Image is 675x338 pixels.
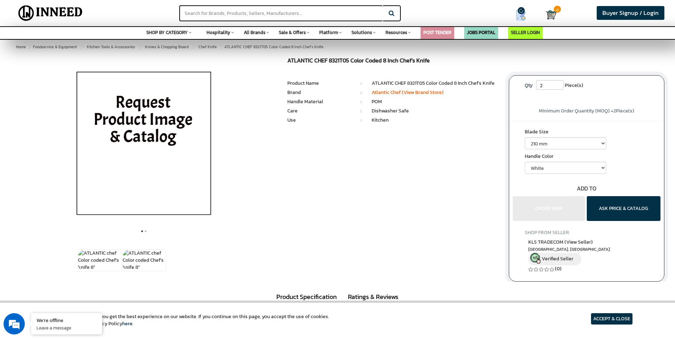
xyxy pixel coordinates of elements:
[554,6,561,13] span: 0
[87,44,135,50] span: Kitchen Tools & Accessories
[530,253,541,264] img: inneed-verified-seller-icon.png
[79,43,83,51] span: >
[146,29,188,36] span: SHOP BY CATEGORY
[467,29,495,36] a: JOBS PORTAL
[140,228,144,235] button: 1
[287,98,350,105] li: Handle Material
[198,44,217,50] span: Chef Knife
[36,317,97,323] div: We're offline
[525,153,648,162] label: Handle Color
[423,29,451,36] a: POST TENDER
[351,29,372,36] span: Solutions
[372,107,498,115] li: Dishwasher Safe
[28,44,30,50] span: >
[15,43,27,51] a: Home
[78,250,121,271] img: ATLANTIC chef Color coded Chef's knife 8"
[542,255,573,262] span: Verified Seller
[43,313,329,327] article: We use cookies to ensure you get the best experience on our website. If you continue on this page...
[602,9,659,17] span: Buyer Signup / Login
[516,10,526,21] img: Show My Quotes
[32,43,78,51] a: Foodservice & Equipment
[351,98,372,105] li: :
[319,29,338,36] span: Platform
[372,89,444,96] a: Atlantic Chef (View Brand Store)
[546,10,556,20] img: Cart
[287,117,350,124] li: Use
[36,325,97,331] p: Leave a message
[528,238,593,246] span: KLS TRADECOM
[271,289,342,306] a: Product Specification
[511,29,540,36] a: SELLER LOGIN
[33,44,77,50] span: Foodservice & Equipment
[244,29,265,36] span: All Brands
[351,89,372,96] li: :
[343,289,404,305] a: Ratings & Reviews
[613,107,616,115] span: 2
[287,107,350,115] li: Care
[144,43,190,51] a: Knives & Chopping Board
[279,29,306,36] span: Sale & Offers
[287,89,350,96] li: Brand
[372,117,498,124] li: Kitchen
[546,7,552,23] a: Cart 0
[528,238,645,265] a: KLS TRADECOM (View Seller) [GEOGRAPHIC_DATA], [GEOGRAPHIC_DATA] Verified Seller
[351,107,372,115] li: :
[386,29,407,36] span: Resources
[179,5,383,21] input: Search for Brands, Products, Sellers, Manufacturers...
[85,43,136,51] a: Kitchen Tools & Accessories
[219,43,223,51] span: >
[539,107,634,115] span: Minimum Order Quantity (MOQ) = Piece(s)
[565,80,583,91] span: Piece(s)
[144,228,147,235] button: 2
[525,230,648,235] h4: SHOP FROM SELLER:
[197,43,218,51] a: Chef Knife
[521,80,536,91] label: Qty
[528,246,645,253] span: East Delhi
[591,313,632,325] article: ACCEPT & CLOSE
[287,80,350,87] li: Product Name
[502,7,546,23] a: my Quotes
[587,196,660,221] button: ASK PRICE & CATALOG
[509,184,664,193] div: ADD TO
[287,57,498,66] h1: ATLANTIC CHEF 8321T05 Color Coded 8 Inch Chef's Knife
[61,57,226,235] img: ATLANTIC chef Color coded Chef's knife 8"
[597,6,664,20] a: Buyer Signup / Login
[372,80,498,87] li: ATLANTIC CHEF 8321T05 Color Coded 8 Inch Chef's Knife
[525,128,648,137] label: Blade Size
[137,43,141,51] span: >
[372,98,498,105] li: POM
[191,43,195,51] span: >
[145,44,189,50] span: Knives & Chopping Board
[207,29,230,36] span: Hospitality
[351,80,372,87] li: :
[32,44,324,50] span: ATLANTIC CHEF 8321T05 Color Coded 8 Inch Chef's Knife
[123,250,166,271] img: ATLANTIC chef Color coded Chef's knife 8"
[351,117,372,124] li: :
[12,4,89,22] img: Inneed.Market
[555,265,562,272] a: (0)
[122,320,133,327] a: here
